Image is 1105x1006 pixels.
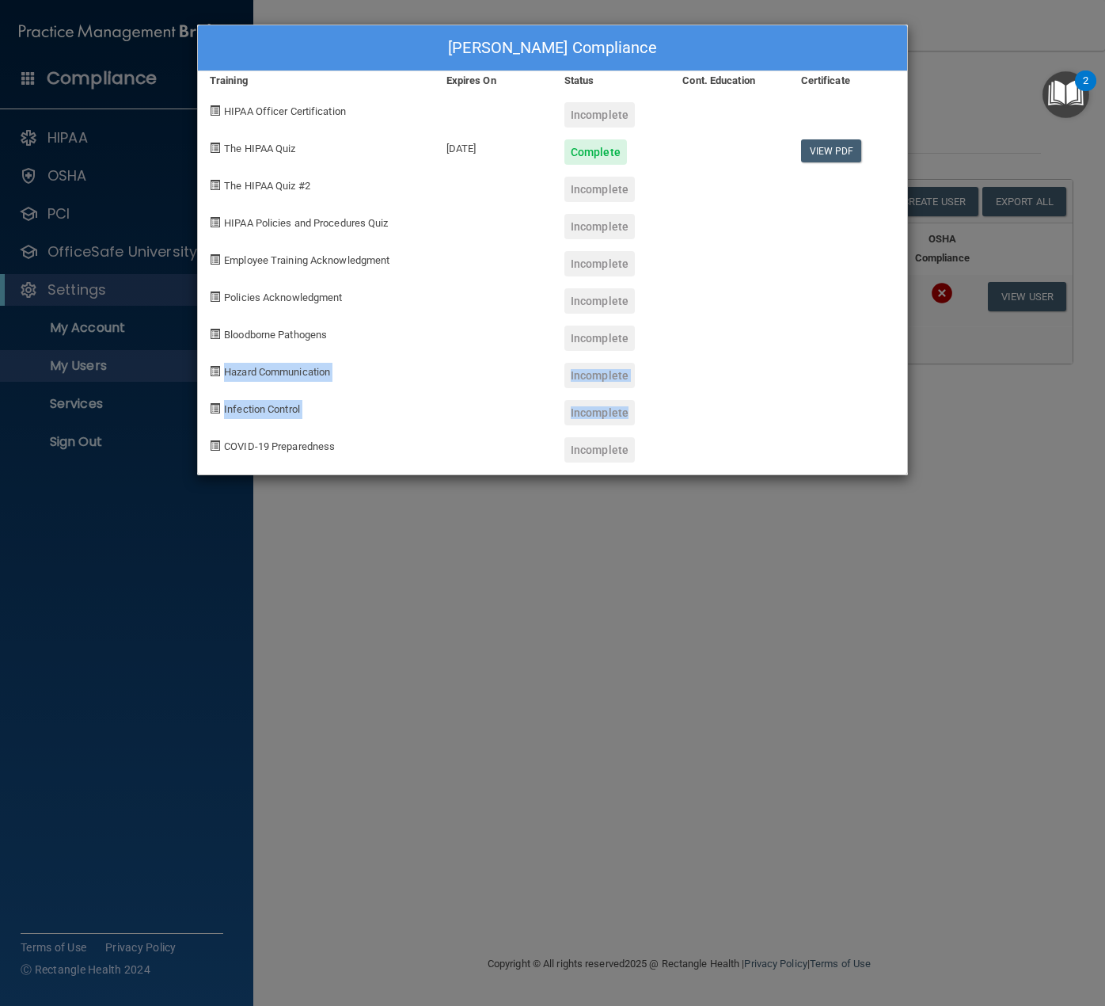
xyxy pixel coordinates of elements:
[801,139,862,162] a: View PDF
[564,102,635,128] div: Incomplete
[789,71,907,90] div: Certificate
[564,288,635,314] div: Incomplete
[564,139,627,165] div: Complete
[552,71,670,90] div: Status
[564,177,635,202] div: Incomplete
[224,105,346,117] span: HIPAA Officer Certification
[224,403,300,415] span: Infection Control
[435,71,552,90] div: Expires On
[564,363,635,388] div: Incomplete
[224,254,389,266] span: Employee Training Acknowledgment
[564,437,635,463] div: Incomplete
[198,71,435,90] div: Training
[564,214,635,239] div: Incomplete
[224,366,330,378] span: Hazard Communication
[435,128,552,165] div: [DATE]
[224,329,327,341] span: Bloodborne Pathogens
[224,217,388,229] span: HIPAA Policies and Procedures Quiz
[670,71,788,90] div: Cont. Education
[224,292,342,303] span: Policies Acknowledgment
[224,143,295,154] span: The HIPAA Quiz
[1042,71,1089,118] button: Open Resource Center, 2 new notifications
[564,400,635,425] div: Incomplete
[198,25,907,71] div: [PERSON_NAME] Compliance
[564,326,635,351] div: Incomplete
[224,440,335,452] span: COVID-19 Preparedness
[1083,81,1088,101] div: 2
[224,180,310,192] span: The HIPAA Quiz #2
[564,251,635,276] div: Incomplete
[831,894,1086,957] iframe: Drift Widget Chat Controller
